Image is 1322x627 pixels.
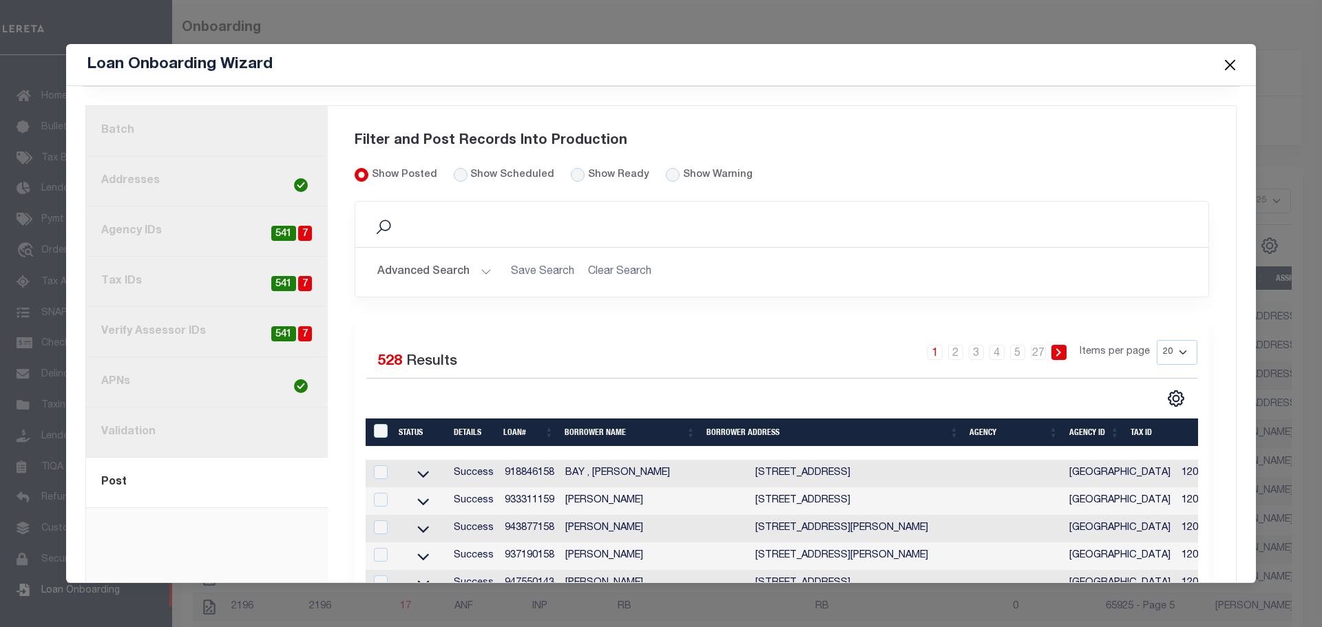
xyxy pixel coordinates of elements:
td: 943877158 [499,515,560,542]
span: 528 [377,354,402,369]
h5: Loan Onboarding Wizard [87,55,273,74]
a: Validation [86,407,328,458]
td: 120160000 [1176,487,1237,515]
span: 7 [298,276,312,292]
a: Post [86,458,328,508]
td: 947550143 [499,570,560,597]
td: [STREET_ADDRESS] [750,570,1064,597]
a: APNs [86,357,328,407]
button: Close [1221,56,1239,74]
a: 2 [948,345,963,360]
span: 7 [298,226,312,242]
td: [GEOGRAPHIC_DATA] [1064,460,1176,487]
td: [PERSON_NAME] [560,515,750,542]
td: 120160000 [1176,542,1237,570]
td: [GEOGRAPHIC_DATA] [1064,487,1176,515]
td: [PERSON_NAME] [560,570,750,597]
div: Filter and Post Records Into Production [355,114,1209,168]
th: Borrower Name: activate to sort column ascending [559,418,701,446]
td: Success [448,515,499,542]
a: 1 [927,345,943,360]
th: Status [393,418,448,446]
a: 27 [1031,345,1046,360]
td: Success [448,570,499,597]
td: [GEOGRAPHIC_DATA] [1064,515,1176,542]
td: [PERSON_NAME] [560,542,750,570]
span: 541 [271,226,296,242]
span: 541 [271,276,296,292]
th: Tax ID: activate to sort column ascending [1125,418,1259,446]
label: Show Warning [683,168,753,183]
a: Addresses [86,156,328,206]
th: Agency: activate to sort column ascending [964,418,1063,446]
td: 120160000 [1176,570,1237,597]
td: 933311159 [499,487,560,515]
th: LoanPrepID [366,418,394,446]
td: [STREET_ADDRESS] [750,487,1064,515]
th: Borrower Address: activate to sort column ascending [701,418,965,446]
label: Show Ready [588,168,649,183]
td: 918846158 [499,460,560,487]
label: Show Posted [372,168,437,183]
a: 3 [969,345,984,360]
td: 120160000 [1176,460,1237,487]
td: Success [448,460,499,487]
button: Advanced Search [377,259,492,286]
td: [STREET_ADDRESS][PERSON_NAME] [750,515,1064,542]
th: Details [448,418,498,446]
th: Agency ID: activate to sort column ascending [1064,418,1125,446]
td: [GEOGRAPHIC_DATA] [1064,570,1176,597]
a: Batch [86,106,328,156]
td: [STREET_ADDRESS][PERSON_NAME] [750,542,1064,570]
a: Tax IDs7541 [86,257,328,307]
img: check-icon-green.svg [294,379,308,393]
span: Items per page [1080,345,1150,360]
td: Success [448,542,499,570]
a: 5 [1010,345,1025,360]
td: [PERSON_NAME] [560,487,750,515]
td: Success [448,487,499,515]
span: 7 [298,326,312,342]
td: 120160000 [1176,515,1237,542]
td: [GEOGRAPHIC_DATA] [1064,542,1176,570]
a: Verify Assessor IDs7541 [86,307,328,357]
a: 4 [989,345,1005,360]
label: Results [406,351,457,373]
img: check-icon-green.svg [294,178,308,192]
td: 937190158 [499,542,560,570]
td: BAY , [PERSON_NAME] [560,460,750,487]
td: [STREET_ADDRESS] [750,460,1064,487]
th: Loan#: activate to sort column ascending [498,418,559,446]
a: Agency IDs7541 [86,206,328,257]
span: 541 [271,326,296,342]
label: Show Scheduled [470,168,554,183]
